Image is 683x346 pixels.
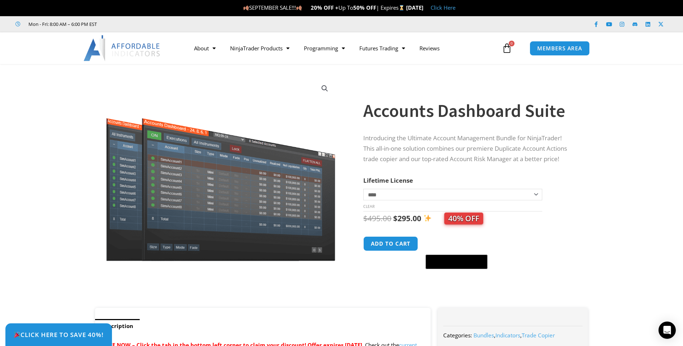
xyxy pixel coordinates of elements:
strong: 50% OFF [353,4,376,11]
a: Click Here [431,4,455,11]
img: ✨ [424,214,431,222]
img: 🍂 [243,5,249,10]
button: Buy with GPay [426,255,487,269]
p: Introducing the Ultimate Account Management Bundle for NinjaTrader! This all-in-one solution comb... [363,133,574,164]
a: 🎉Click Here to save 40%! [5,323,112,346]
bdi: 295.00 [393,213,421,223]
iframe: Customer reviews powered by Trustpilot [107,21,215,28]
span: Click Here to save 40%! [14,332,104,338]
img: ⌛ [399,5,404,10]
a: Programming [297,40,352,56]
img: LogoAI | Affordable Indicators – NinjaTrader [84,35,161,61]
iframe: Secure express checkout frame [424,235,489,252]
strong: [DATE] [406,4,423,11]
span: SEPTEMBER SALE!!! Up To | Expires [243,4,406,11]
a: 0 [491,38,523,59]
img: 🎉 [14,332,20,338]
label: Lifetime License [363,176,413,185]
nav: Menu [187,40,500,56]
a: Clear options [363,204,374,209]
span: $ [393,213,397,223]
a: NinjaTrader Products [223,40,297,56]
span: 40% OFF [444,213,483,224]
span: $ [363,213,368,223]
a: MEMBERS AREA [530,41,590,56]
bdi: 495.00 [363,213,391,223]
img: 🍂 [296,5,302,10]
div: Open Intercom Messenger [659,322,676,339]
strong: 20% OFF + [311,4,338,11]
a: Reviews [412,40,447,56]
button: Add to cart [363,236,418,251]
a: About [187,40,223,56]
h1: Accounts Dashboard Suite [363,98,574,123]
span: Mon - Fri: 8:00 AM – 6:00 PM EST [27,20,97,28]
iframe: PayPal Message 1 [363,273,574,280]
span: 0 [509,41,515,46]
span: MEMBERS AREA [537,46,582,51]
a: Futures Trading [352,40,412,56]
a: View full-screen image gallery [318,82,331,95]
